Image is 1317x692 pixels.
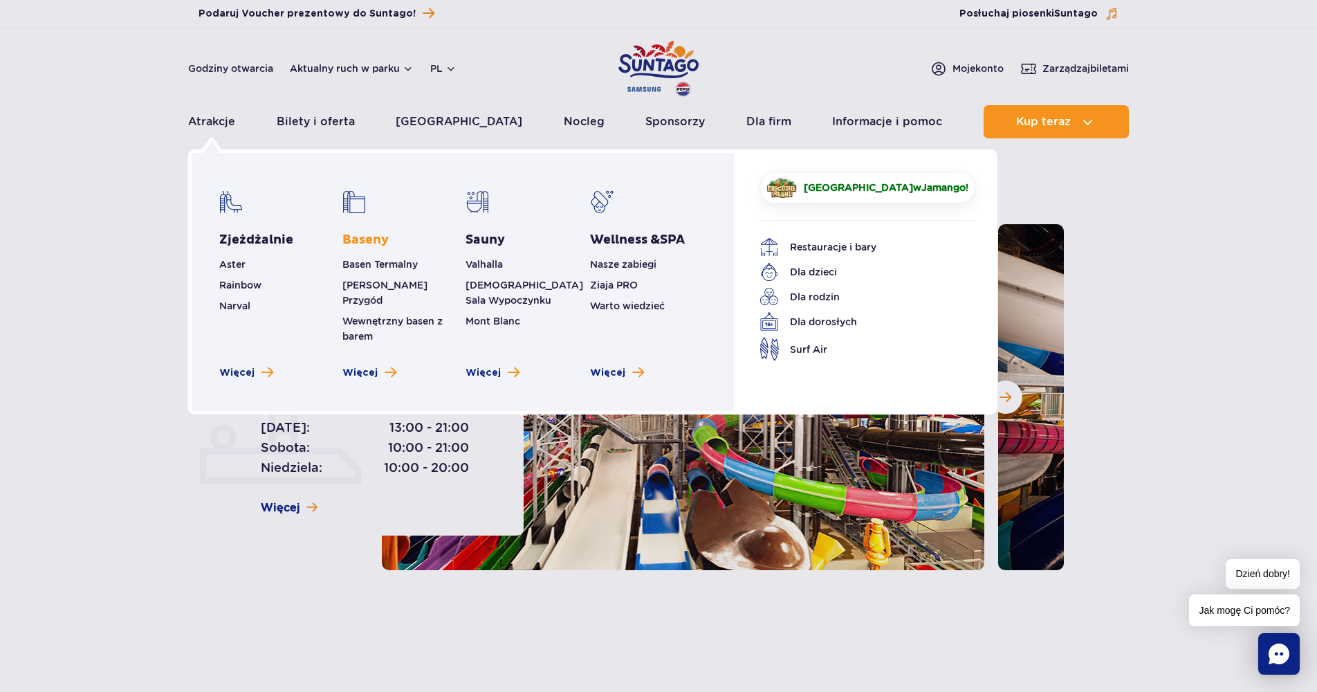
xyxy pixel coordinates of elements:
[790,342,827,357] span: Surf Air
[832,105,942,138] a: Informacje i pomoc
[1258,633,1300,675] div: Chat
[1016,116,1071,128] span: Kup teraz
[590,232,685,248] span: Wellness &
[921,182,966,193] span: Jamango
[342,259,418,270] a: Basen Termalny
[759,172,975,203] a: [GEOGRAPHIC_DATA]wJamango!
[188,105,235,138] a: Atrakcje
[219,280,261,291] a: Rainbow
[952,62,1004,75] span: Moje konto
[219,366,273,380] a: Zobacz więcej zjeżdżalni
[430,62,457,75] button: pl
[590,259,656,270] a: Nasze zabiegi
[188,62,273,75] a: Godziny otwarcia
[1042,62,1129,75] span: Zarządzaj biletami
[759,237,955,257] a: Restauracje i bary
[804,181,968,194] span: w !
[219,232,293,248] a: Zjeżdżalnie
[342,316,443,342] a: Wewnętrzny basen z barem
[396,105,522,138] a: [GEOGRAPHIC_DATA]
[1226,559,1300,589] span: Dzień dobry!
[219,366,255,380] span: Więcej
[590,300,665,311] a: Warto wiedzieć
[590,280,638,291] a: Ziaja PRO
[342,232,389,248] a: Baseny
[759,337,955,361] a: Surf Air
[466,316,520,327] a: Mont Blanc
[290,63,414,74] button: Aktualny ruch w parku
[466,366,501,380] span: Więcej
[804,182,913,193] span: [GEOGRAPHIC_DATA]
[466,232,505,248] a: Sauny
[219,259,246,270] a: Aster
[590,366,625,380] span: Więcej
[342,366,378,380] span: Więcej
[759,312,955,331] a: Dla dorosłych
[277,105,355,138] a: Bilety i oferta
[466,366,519,380] a: Zobacz więcej saun
[759,262,955,282] a: Dla dzieci
[466,259,503,270] a: Valhalla
[746,105,791,138] a: Dla firm
[984,105,1129,138] button: Kup teraz
[930,60,1004,77] a: Mojekonto
[1020,60,1129,77] a: Zarządzajbiletami
[660,232,685,248] span: SPA
[759,287,955,307] a: Dla rodzin
[466,280,583,306] a: [DEMOGRAPHIC_DATA] Sala Wypoczynku
[590,232,685,248] a: Wellness &SPA
[342,280,427,306] a: [PERSON_NAME] Przygód
[564,105,605,138] a: Nocleg
[219,300,250,311] a: Narval
[342,366,396,380] a: Zobacz więcej basenów
[590,366,644,380] a: Zobacz więcej Wellness & SPA
[645,105,705,138] a: Sponsorzy
[1189,594,1300,626] span: Jak mogę Ci pomóc?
